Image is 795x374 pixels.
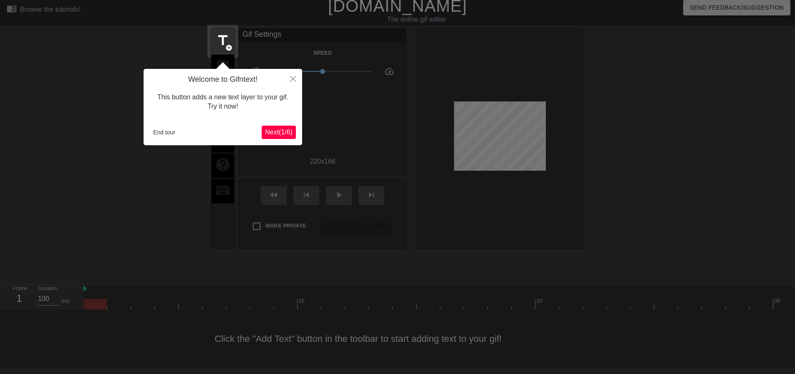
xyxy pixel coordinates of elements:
button: Close [284,69,302,88]
button: End tour [150,126,179,139]
span: Next ( 1 / 6 ) [265,129,293,136]
div: This button adds a new text layer to your gif. Try it now! [150,84,296,120]
button: Next [262,126,296,139]
h4: Welcome to Gifntext! [150,75,296,84]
